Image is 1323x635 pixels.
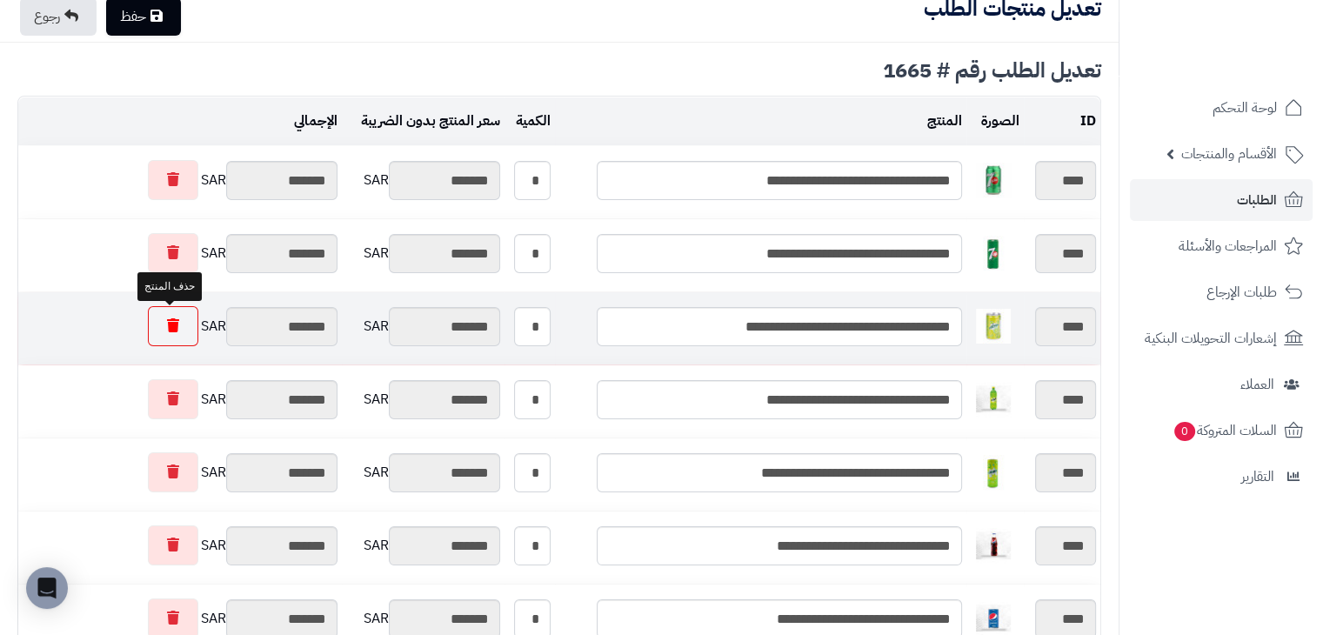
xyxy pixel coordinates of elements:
[976,309,1011,344] img: 1747565274-c6bc9d00-c0d4-4f74-b968-ee3ee154-40x40.jpg
[976,455,1011,490] img: 1747566616-1481083d-48b6-4b0f-b89f-c8f09a39-40x40.jpg
[504,97,554,145] td: الكمية
[976,163,1011,197] img: 1747540602-UsMwFj3WdUIJzISPTZ6ZIXs6lgAaNT6J-40x40.jpg
[23,160,337,200] div: SAR
[1206,280,1277,304] span: طلبات الإرجاع
[976,236,1011,271] img: 1747541124-caa6673e-b677-477c-bbb4-b440b79b-40x40.jpg
[346,380,500,419] div: SAR
[1240,372,1274,397] span: العملاء
[1145,326,1277,351] span: إشعارات التحويلات البنكية
[1130,317,1313,359] a: إشعارات التحويلات البنكية
[23,233,337,273] div: SAR
[976,382,1011,417] img: 1747566256-XP8G23evkchGmxKUr8YaGb2gsq2hZno4-40x40.jpg
[23,306,337,346] div: SAR
[1205,13,1306,50] img: logo-2.png
[1024,97,1100,145] td: ID
[1237,188,1277,212] span: الطلبات
[1130,410,1313,451] a: السلات المتروكة0
[26,567,68,609] div: Open Intercom Messenger
[346,526,500,565] div: SAR
[346,307,500,346] div: SAR
[346,161,500,200] div: SAR
[1130,225,1313,267] a: المراجعات والأسئلة
[1173,418,1277,443] span: السلات المتروكة
[346,453,500,492] div: SAR
[346,234,500,273] div: SAR
[1130,364,1313,405] a: العملاء
[1130,271,1313,313] a: طلبات الإرجاع
[1241,465,1274,489] span: التقارير
[1130,87,1313,129] a: لوحة التحكم
[23,379,337,419] div: SAR
[1179,234,1277,258] span: المراجعات والأسئلة
[1173,421,1196,442] span: 0
[1213,96,1277,120] span: لوحة التحكم
[1181,142,1277,166] span: الأقسام والمنتجات
[1130,456,1313,498] a: التقارير
[976,528,1011,563] img: 1747593678-DaKbZ61wuzMtU803GphcjBnbaGIFEyWR-40x40.jpg
[342,97,504,145] td: سعر المنتج بدون الضريبة
[137,272,202,301] div: حذف المنتج
[18,97,342,145] td: الإجمالي
[555,97,966,145] td: المنتج
[23,452,337,492] div: SAR
[1130,179,1313,221] a: الطلبات
[17,60,1101,81] div: تعديل الطلب رقم # 1665
[966,97,1024,145] td: الصورة
[23,525,337,565] div: SAR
